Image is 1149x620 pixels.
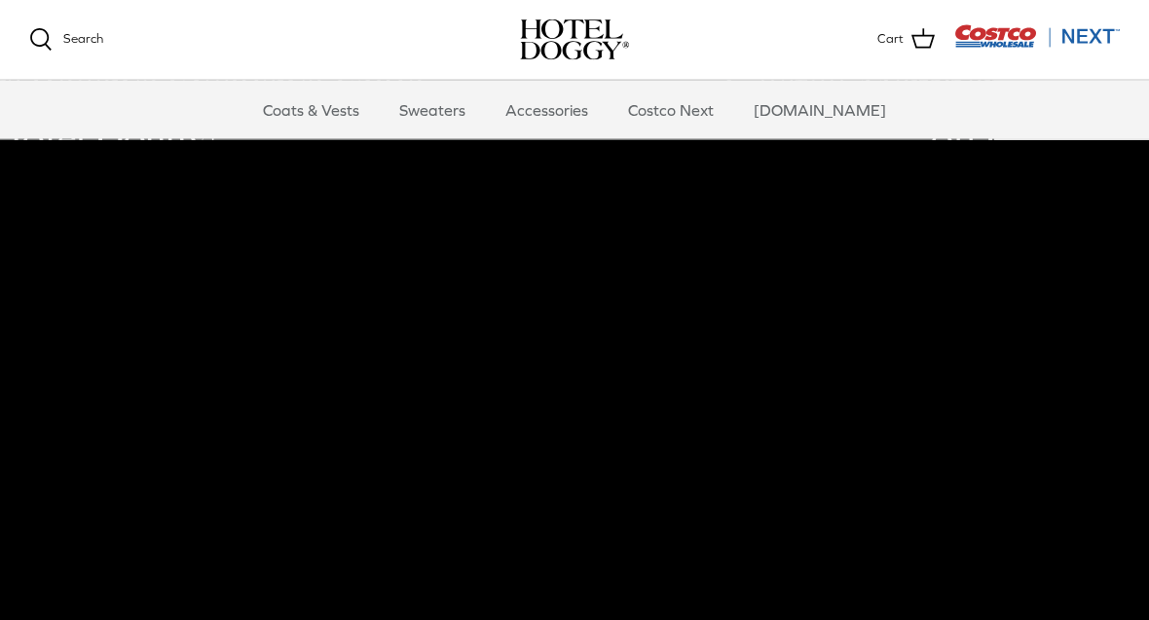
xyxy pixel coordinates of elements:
img: Costco Next [954,24,1120,49]
a: Costco Next [611,81,731,139]
a: [DOMAIN_NAME] [736,81,904,139]
a: Visit Costco Next [954,37,1120,52]
a: Coats & Vests [245,81,377,139]
a: Cart [877,27,935,53]
span: Search [63,31,103,46]
a: Sweaters [382,81,483,139]
a: Accessories [488,81,606,139]
a: Search [29,28,103,52]
a: hoteldoggy.com hoteldoggycom [520,19,629,60]
img: hoteldoggycom [520,19,629,60]
span: Cart [877,29,904,50]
